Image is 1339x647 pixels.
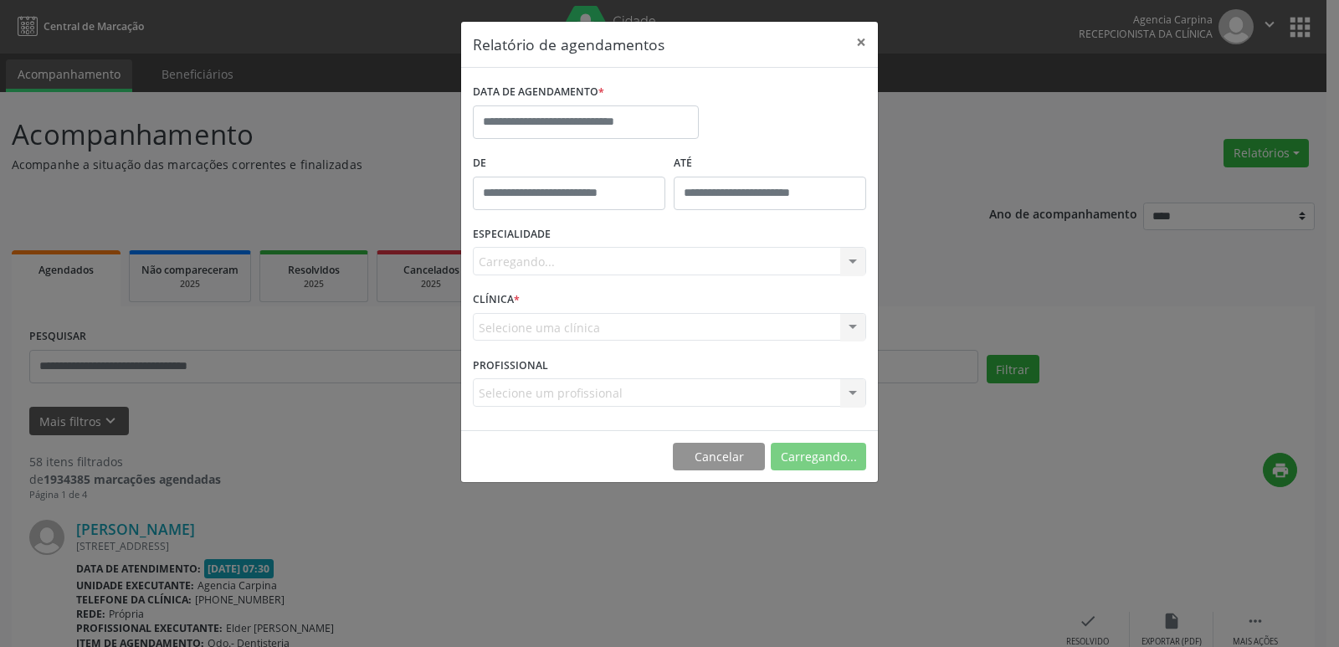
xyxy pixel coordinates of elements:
button: Cancelar [673,443,765,471]
button: Close [844,22,878,63]
label: ATÉ [674,151,866,177]
label: PROFISSIONAL [473,352,548,378]
label: CLÍNICA [473,287,520,313]
label: DATA DE AGENDAMENTO [473,80,604,105]
label: De [473,151,665,177]
label: ESPECIALIDADE [473,222,551,248]
h5: Relatório de agendamentos [473,33,664,55]
button: Carregando... [771,443,866,471]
